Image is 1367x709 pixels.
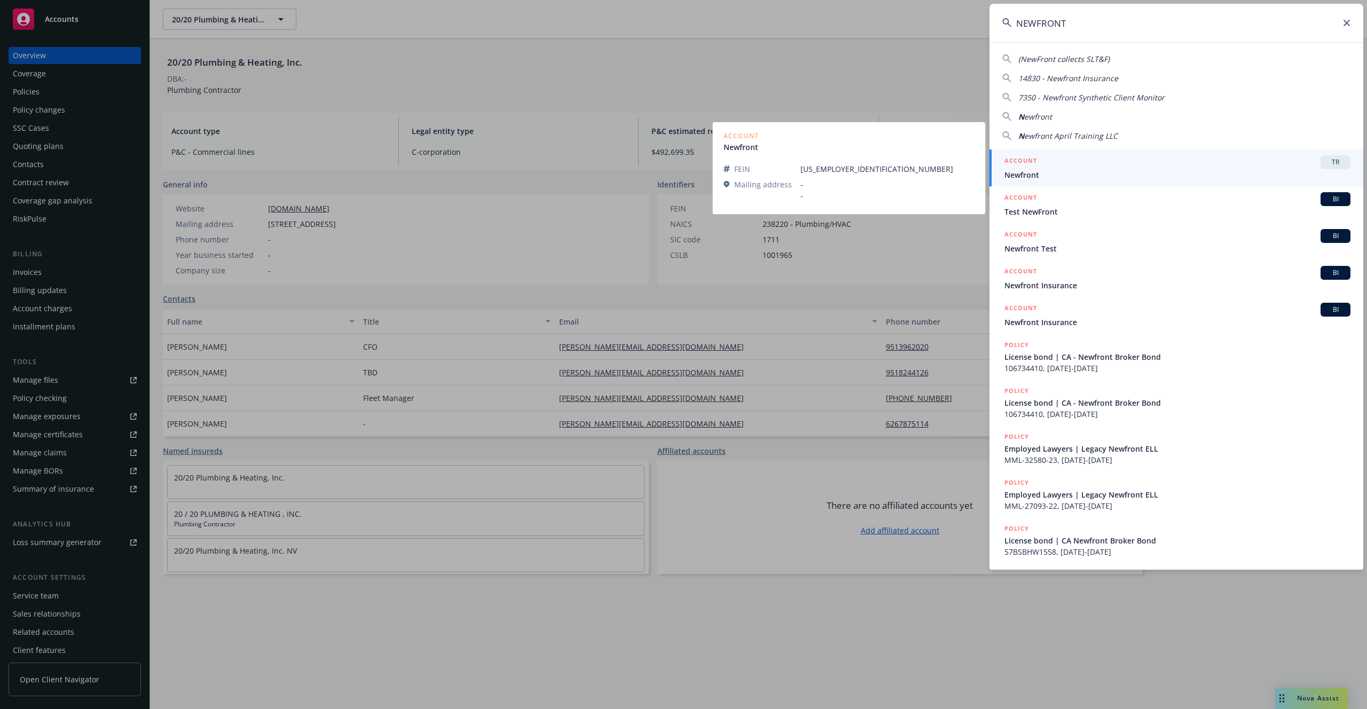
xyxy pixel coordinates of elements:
span: N [1018,131,1024,141]
span: BI [1325,305,1346,314]
a: ACCOUNTBINewfront Insurance [989,297,1363,334]
span: TR [1325,157,1346,167]
span: (NewFront collects SLT&F) [1018,54,1110,64]
a: POLICYLicense bond | CA Newfront Broker Bond57BSBHW1558, [DATE]-[DATE] [989,517,1363,563]
span: License bond | CA Newfront Broker Bond [1004,535,1350,546]
span: BI [1325,194,1346,204]
span: Newfront Insurance [1004,317,1350,328]
span: Employed Lawyers | Legacy Newfront ELL [1004,443,1350,454]
h5: ACCOUNT [1004,155,1037,168]
span: License bond | CA - Newfront Broker Bond [1004,397,1350,408]
h5: POLICY [1004,523,1029,534]
span: N [1018,112,1024,122]
h5: POLICY [1004,385,1029,396]
a: POLICYEmployed Lawyers | Legacy Newfront ELLMML-27093-22, [DATE]-[DATE] [989,471,1363,517]
a: POLICYLicense bond | CA - Newfront Broker Bond106734410, [DATE]-[DATE] [989,334,1363,380]
span: Test NewFront [1004,206,1350,217]
h5: POLICY [1004,340,1029,350]
a: ACCOUNTTRNewfront [989,149,1363,186]
span: Newfront [1004,169,1350,180]
h5: ACCOUNT [1004,229,1037,242]
input: Search... [989,4,1363,42]
a: ACCOUNTBINewfront Insurance [989,260,1363,297]
a: POLICYLicense bond | CA - Newfront Broker Bond106734410, [DATE]-[DATE] [989,380,1363,426]
h5: ACCOUNT [1004,303,1037,316]
span: ewfront [1024,112,1052,122]
h5: ACCOUNT [1004,266,1037,279]
span: 106734410, [DATE]-[DATE] [1004,363,1350,374]
h5: ACCOUNT [1004,192,1037,205]
a: POLICYEmployed Lawyers | Legacy Newfront ELLMML-32580-23, [DATE]-[DATE] [989,426,1363,471]
h5: POLICY [1004,431,1029,442]
span: BI [1325,268,1346,278]
span: 14830 - Newfront Insurance [1018,73,1118,83]
span: MML-32580-23, [DATE]-[DATE] [1004,454,1350,466]
span: License bond | CA - Newfront Broker Bond [1004,351,1350,363]
span: ewfront April Training LLC [1024,131,1118,141]
span: Newfront Test [1004,243,1350,254]
span: Employed Lawyers | Legacy Newfront ELL [1004,489,1350,500]
span: BI [1325,231,1346,241]
span: 106734410, [DATE]-[DATE] [1004,408,1350,420]
span: MML-27093-22, [DATE]-[DATE] [1004,500,1350,511]
span: 7350 - Newfront Synthetic Client Monitor [1018,92,1165,103]
h5: POLICY [1004,477,1029,488]
a: ACCOUNTBITest NewFront [989,186,1363,223]
a: ACCOUNTBINewfront Test [989,223,1363,260]
span: 57BSBHW1558, [DATE]-[DATE] [1004,546,1350,557]
span: Newfront Insurance [1004,280,1350,291]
